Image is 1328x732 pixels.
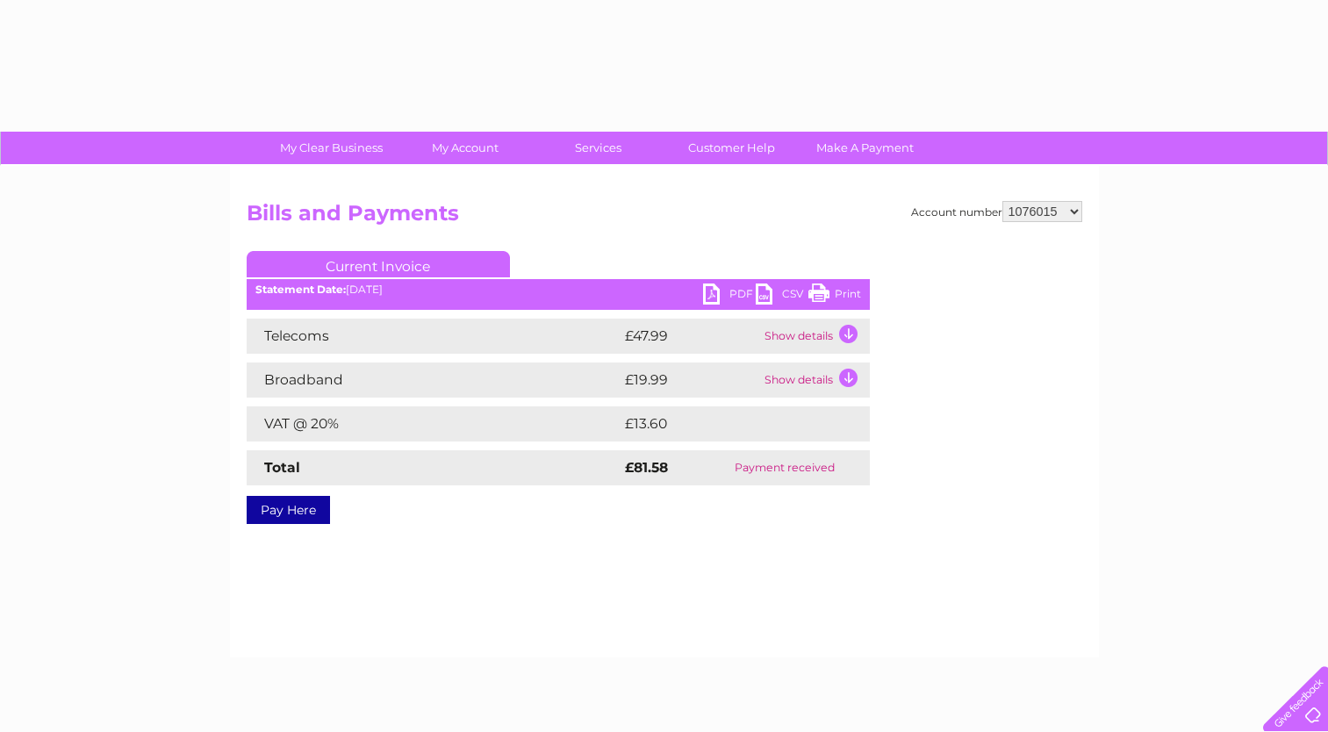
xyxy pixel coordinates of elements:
a: Customer Help [659,132,804,164]
a: Pay Here [247,496,330,524]
a: PDF [703,283,756,309]
td: Show details [760,319,870,354]
a: Make A Payment [793,132,937,164]
td: Broadband [247,362,621,398]
a: Print [808,283,861,309]
strong: Total [264,459,300,476]
a: CSV [756,283,808,309]
td: £13.60 [621,406,833,441]
div: Account number [911,201,1082,222]
td: £19.99 [621,362,760,398]
h2: Bills and Payments [247,201,1082,234]
td: Telecoms [247,319,621,354]
b: Statement Date: [255,283,346,296]
td: £47.99 [621,319,760,354]
a: My Clear Business [259,132,404,164]
a: My Account [392,132,537,164]
td: Payment received [700,450,869,485]
td: VAT @ 20% [247,406,621,441]
td: Show details [760,362,870,398]
a: Current Invoice [247,251,510,277]
a: Services [526,132,671,164]
div: [DATE] [247,283,870,296]
strong: £81.58 [625,459,668,476]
